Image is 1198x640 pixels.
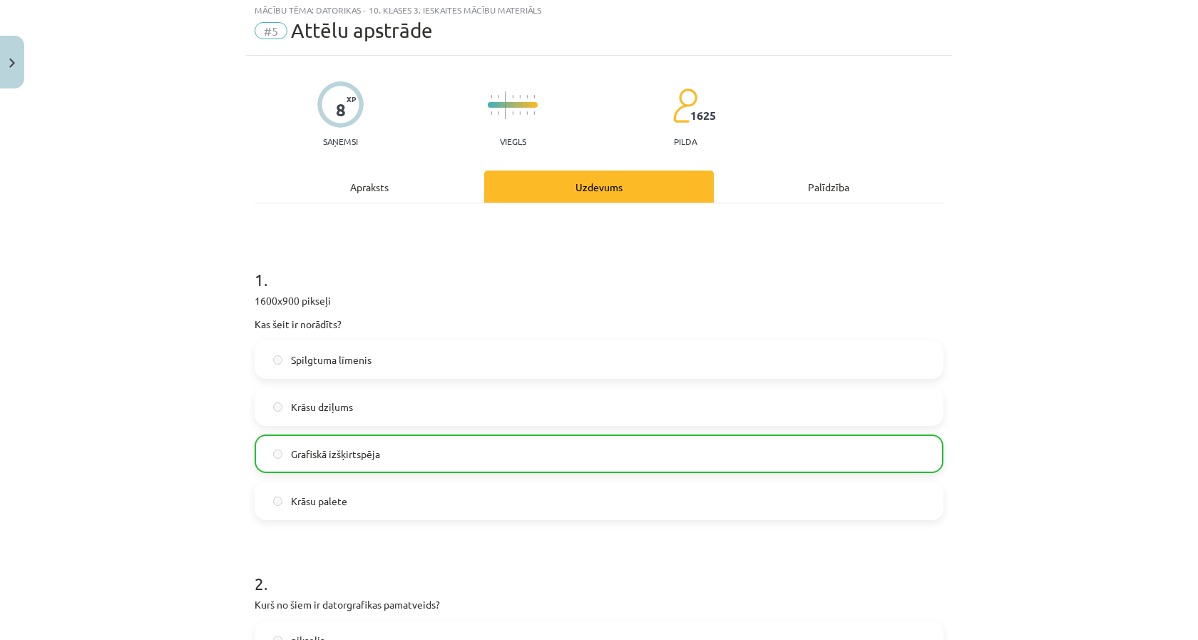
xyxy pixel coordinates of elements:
div: 8 [336,100,346,120]
div: Uzdevums [484,171,714,203]
span: 1625 [690,109,716,122]
img: icon-short-line-57e1e144782c952c97e751825c79c345078a6d821885a25fce030b3d8c18986b.svg [491,95,492,98]
span: #5 [255,22,287,39]
img: students-c634bb4e5e11cddfef0936a35e636f08e4e9abd3cc4e673bd6f9a4125e45ecb1.svg [672,88,697,123]
img: icon-short-line-57e1e144782c952c97e751825c79c345078a6d821885a25fce030b3d8c18986b.svg [519,111,521,115]
img: icon-short-line-57e1e144782c952c97e751825c79c345078a6d821885a25fce030b3d8c18986b.svg [498,111,499,115]
span: XP [347,95,356,103]
span: Attēlu apstrāde [291,19,433,42]
span: Krāsu palete [291,494,347,509]
div: Apraksts [255,171,484,203]
span: Spilgtuma līmenis [291,352,372,367]
h1: 2 . [255,549,943,593]
img: icon-short-line-57e1e144782c952c97e751825c79c345078a6d821885a25fce030b3d8c18986b.svg [526,111,528,115]
img: icon-short-line-57e1e144782c952c97e751825c79c345078a6d821885a25fce030b3d8c18986b.svg [512,95,513,98]
p: Saņemsi [317,136,364,146]
img: icon-long-line-d9ea69661e0d244f92f715978eff75569469978d946b2353a9bb055b3ed8787d.svg [505,91,506,119]
img: icon-short-line-57e1e144782c952c97e751825c79c345078a6d821885a25fce030b3d8c18986b.svg [533,111,535,115]
img: icon-short-line-57e1e144782c952c97e751825c79c345078a6d821885a25fce030b3d8c18986b.svg [498,95,499,98]
h1: 1 . [255,245,943,289]
span: Grafiskā izšķirtspēja [291,447,380,462]
span: Krāsu dziļums [291,400,353,415]
img: icon-short-line-57e1e144782c952c97e751825c79c345078a6d821885a25fce030b3d8c18986b.svg [491,111,492,115]
p: Viegls [500,136,526,146]
p: Kurš no šiem ir datorgrafikas pamatveids? [255,597,943,612]
img: icon-short-line-57e1e144782c952c97e751825c79c345078a6d821885a25fce030b3d8c18986b.svg [519,95,521,98]
img: icon-short-line-57e1e144782c952c97e751825c79c345078a6d821885a25fce030b3d8c18986b.svg [512,111,513,115]
div: Palīdzība [714,171,943,203]
img: icon-close-lesson-0947bae3869378f0d4975bcd49f059093ad1ed9edebbc8119c70593378902aed.svg [9,59,15,68]
p: Kas šeit ir norādīts? [255,317,943,332]
input: Krāsu palete [273,497,282,506]
img: icon-short-line-57e1e144782c952c97e751825c79c345078a6d821885a25fce030b3d8c18986b.svg [533,95,535,98]
p: 1600x900 pikseļi [255,293,943,308]
input: Krāsu dziļums [273,402,282,412]
img: icon-short-line-57e1e144782c952c97e751825c79c345078a6d821885a25fce030b3d8c18986b.svg [526,95,528,98]
input: Grafiskā izšķirtspēja [273,449,282,459]
p: pilda [674,136,697,146]
div: Mācību tēma: Datorikas - 10. klases 3. ieskaites mācību materiāls [255,5,943,15]
input: Spilgtuma līmenis [273,355,282,365]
